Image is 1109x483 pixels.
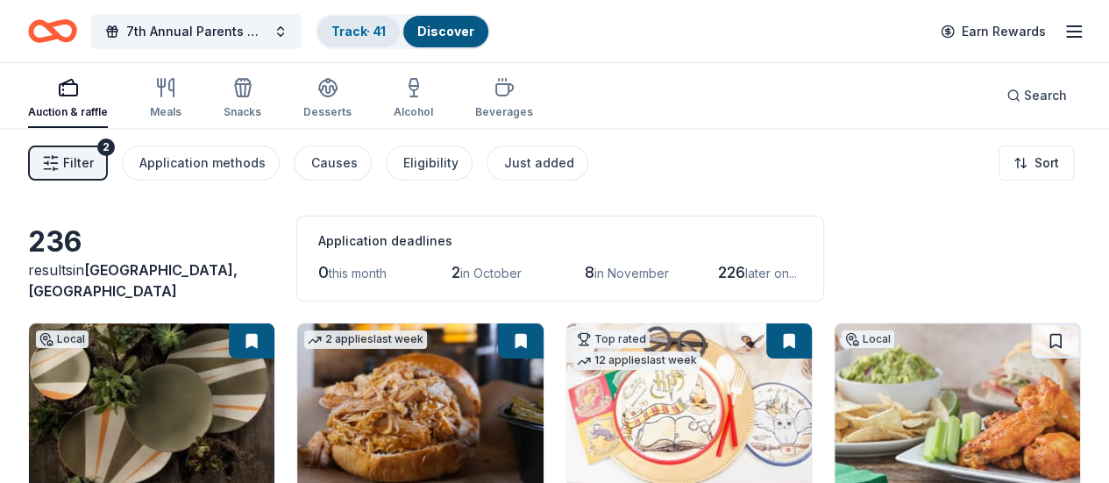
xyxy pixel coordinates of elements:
[224,105,261,119] div: Snacks
[329,266,387,281] span: this month
[316,14,490,49] button: Track· 41Discover
[1034,153,1059,174] span: Sort
[460,266,522,281] span: in October
[150,70,181,128] button: Meals
[28,259,275,302] div: results
[585,263,594,281] span: 8
[304,330,427,349] div: 2 applies last week
[224,70,261,128] button: Snacks
[403,153,459,174] div: Eligibility
[28,70,108,128] button: Auction & raffle
[311,153,358,174] div: Causes
[28,146,108,181] button: Filter2
[930,16,1056,47] a: Earn Rewards
[36,330,89,348] div: Local
[318,263,329,281] span: 0
[487,146,588,181] button: Just added
[573,330,650,348] div: Top rated
[294,146,372,181] button: Causes
[475,105,533,119] div: Beverages
[573,352,700,370] div: 12 applies last week
[63,153,94,174] span: Filter
[451,263,460,281] span: 2
[150,105,181,119] div: Meals
[122,146,280,181] button: Application methods
[28,224,275,259] div: 236
[303,105,352,119] div: Desserts
[394,70,433,128] button: Alcohol
[126,21,267,42] span: 7th Annual Parents Night Out
[718,263,745,281] span: 226
[594,266,669,281] span: in November
[417,24,474,39] a: Discover
[318,231,802,252] div: Application deadlines
[303,70,352,128] button: Desserts
[139,153,266,174] div: Application methods
[28,11,77,52] a: Home
[28,261,238,300] span: [GEOGRAPHIC_DATA], [GEOGRAPHIC_DATA]
[28,105,108,119] div: Auction & raffle
[475,70,533,128] button: Beverages
[97,139,115,156] div: 2
[842,330,894,348] div: Local
[394,105,433,119] div: Alcohol
[992,78,1081,113] button: Search
[504,153,574,174] div: Just added
[1024,85,1067,106] span: Search
[331,24,386,39] a: Track· 41
[999,146,1074,181] button: Sort
[91,14,302,49] button: 7th Annual Parents Night Out
[386,146,473,181] button: Eligibility
[28,261,238,300] span: in
[745,266,797,281] span: later on...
